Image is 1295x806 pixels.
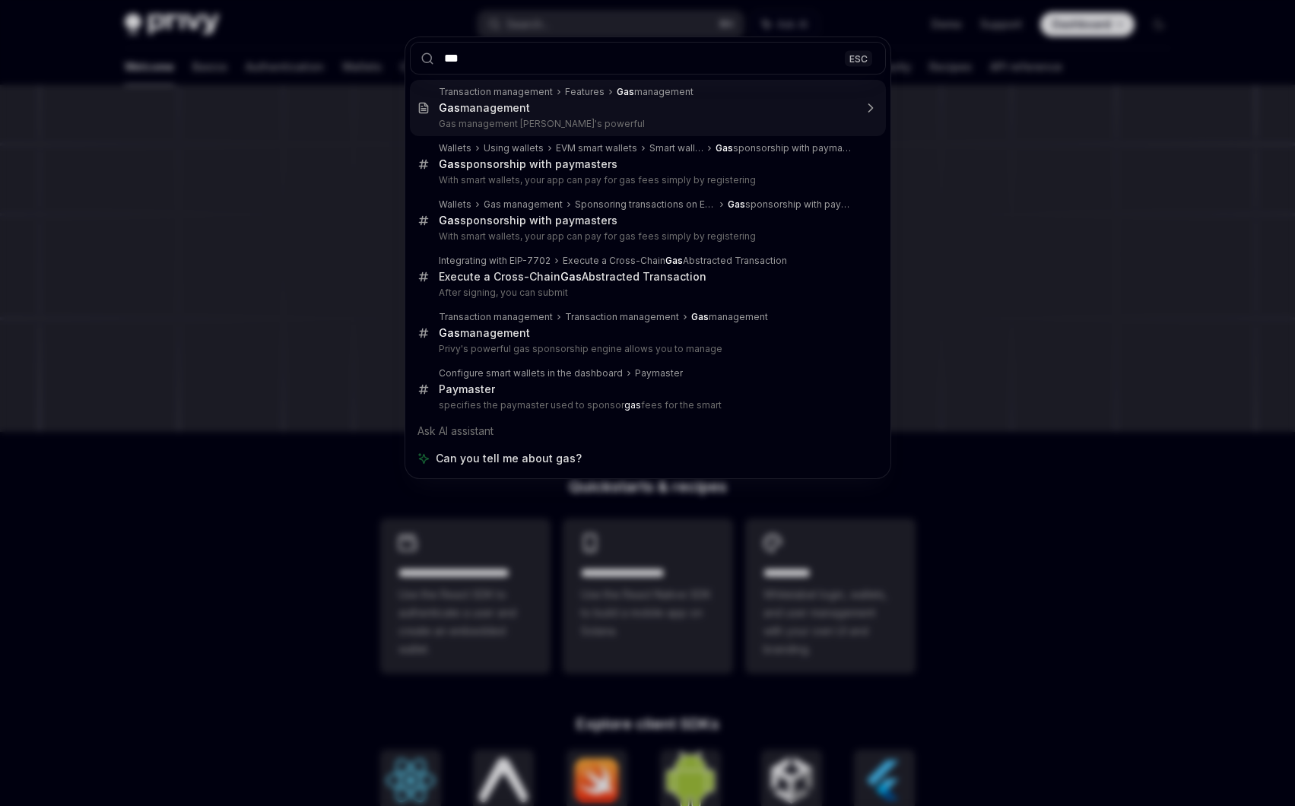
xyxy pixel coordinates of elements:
[624,399,641,411] b: gas
[439,367,623,379] div: Configure smart wallets in the dashboard
[560,270,582,283] b: Gas
[716,142,853,154] div: sponsorship with paymasters
[665,255,683,266] b: Gas
[439,326,460,339] b: Gas
[728,198,854,211] div: sponsorship with paymasters
[439,230,854,243] p: With smart wallets, your app can pay for gas fees simply by registering
[439,270,706,284] div: Execute a Cross-Chain Abstracted Transaction
[691,311,768,323] div: management
[649,142,704,154] div: Smart wallets
[439,287,854,299] p: After signing, you can submit
[565,86,605,98] div: Features
[439,255,551,267] div: Integrating with EIP-7702
[439,311,553,323] div: Transaction management
[556,142,637,154] div: EVM smart wallets
[439,86,553,98] div: Transaction management
[484,198,563,211] div: Gas management
[716,142,733,154] b: Gas
[436,451,582,466] span: Can you tell me about gas?
[439,157,617,171] div: sponsorship with paymasters
[439,174,854,186] p: With smart wallets, your app can pay for gas fees simply by registering
[439,101,530,115] div: management
[439,101,460,114] b: Gas
[563,255,787,267] div: Execute a Cross-Chain Abstracted Transaction
[410,417,886,445] div: Ask AI assistant
[439,214,617,227] div: sponsorship with paymasters
[439,326,530,340] div: management
[635,367,683,379] div: Paymaster
[439,343,854,355] p: Privy's powerful gas sponsorship engine allows you to manage
[617,86,634,97] b: Gas
[439,157,460,170] b: Gas
[439,142,471,154] div: Wallets
[439,198,471,211] div: Wallets
[565,311,679,323] div: Transaction management
[728,198,745,210] b: Gas
[484,142,544,154] div: Using wallets
[575,198,716,211] div: Sponsoring transactions on Ethereum
[845,50,872,66] div: ESC
[439,382,495,396] div: Paymaster
[439,118,854,130] p: Gas management [PERSON_NAME]'s powerful
[439,399,854,411] p: specifies the paymaster used to sponsor fees for the smart
[439,214,460,227] b: Gas
[691,311,709,322] b: Gas
[617,86,694,98] div: management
